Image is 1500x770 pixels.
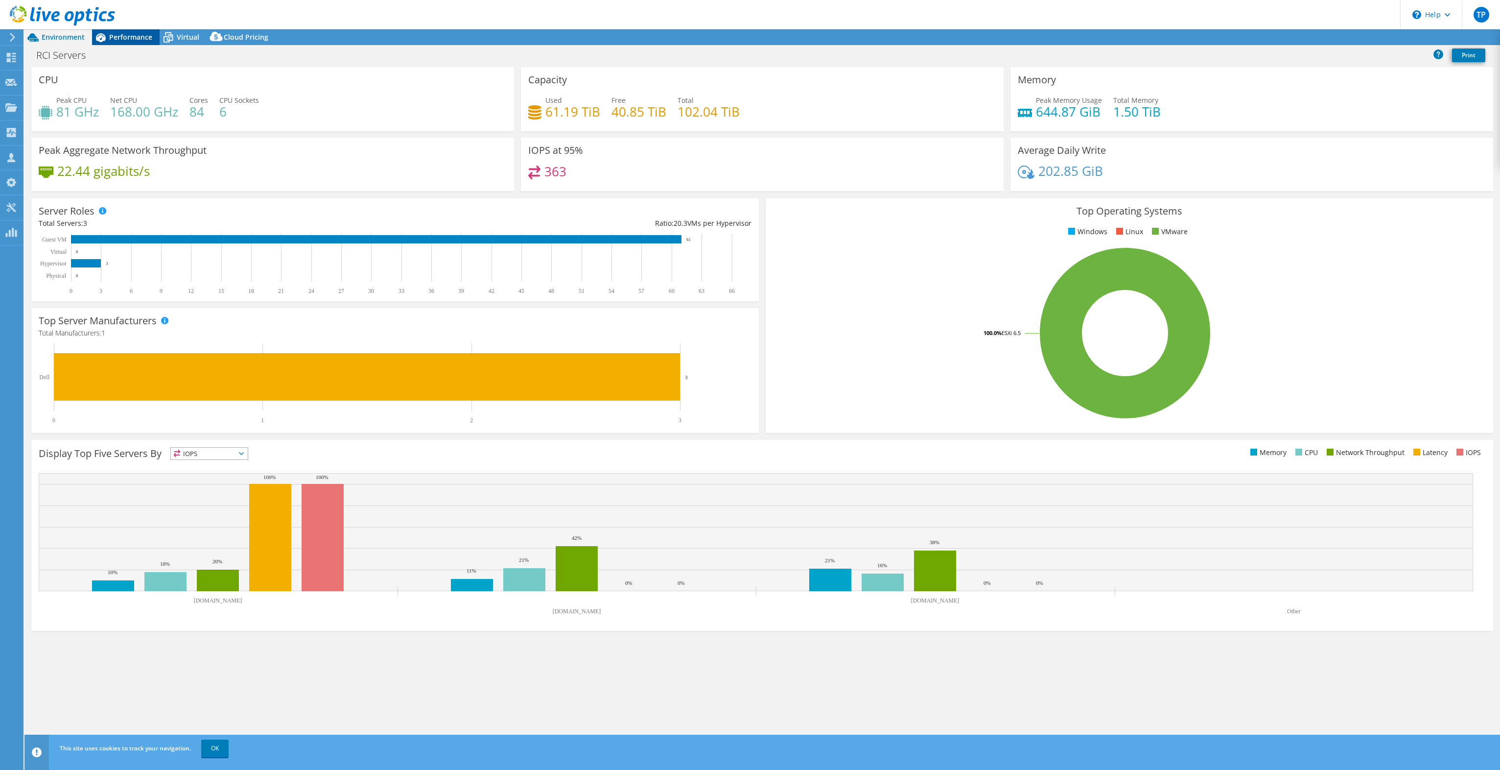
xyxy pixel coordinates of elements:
text: 3 [685,374,688,380]
h3: Capacity [528,74,567,85]
text: 15 [218,288,224,294]
h4: 102.04 TiB [678,106,740,117]
h4: 84 [189,106,208,117]
tspan: 100.0% [984,329,1002,337]
li: IOPS [1454,447,1481,458]
h4: Total Manufacturers: [39,328,751,338]
text: Other [1287,608,1300,615]
li: Memory [1248,447,1287,458]
text: Hypervisor [40,260,67,267]
text: 66 [729,288,735,294]
text: 0% [625,580,633,586]
text: 100% [316,474,328,480]
text: [DOMAIN_NAME] [911,597,960,604]
h4: 61.19 TiB [545,106,600,117]
text: 11% [467,568,476,574]
h4: 40.85 TiB [611,106,666,117]
div: Total Servers: [39,218,395,229]
h3: CPU [39,74,58,85]
text: 42 [489,288,494,294]
text: Virtual [50,248,67,255]
text: 24 [308,288,314,294]
h4: 644.87 GiB [1036,106,1102,117]
text: 3 [106,261,108,266]
text: 21 [278,288,284,294]
h3: Peak Aggregate Network Throughput [39,145,207,156]
h4: 1.50 TiB [1113,106,1161,117]
text: 10% [108,569,117,575]
span: This site uses cookies to track your navigation. [60,744,191,752]
span: Cores [189,96,208,105]
text: 21% [825,557,835,563]
span: IOPS [171,448,248,459]
li: Latency [1411,447,1448,458]
text: 33 [398,288,404,294]
span: Total Memory [1113,96,1158,105]
li: CPU [1293,447,1318,458]
text: 2 [470,417,473,424]
text: 100% [263,474,276,480]
li: Network Throughput [1324,447,1405,458]
text: 16% [877,562,887,568]
text: 61 [686,237,691,242]
text: 0 [52,417,55,424]
a: OK [201,740,229,757]
li: Linux [1114,226,1143,237]
text: 20% [212,558,222,564]
text: 54 [609,288,614,294]
li: VMware [1149,226,1188,237]
span: Peak CPU [56,96,87,105]
h4: 363 [544,166,566,177]
text: 60 [669,288,675,294]
text: 51 [579,288,585,294]
text: 0% [678,580,685,586]
text: 18 [248,288,254,294]
text: 3 [679,417,681,424]
text: 0 [70,288,72,294]
text: 6 [130,288,133,294]
span: Virtual [177,32,199,42]
text: 38% [930,539,939,545]
h3: Server Roles [39,206,94,217]
text: 27 [338,288,344,294]
h3: Memory [1018,74,1056,85]
text: [DOMAIN_NAME] [194,597,242,604]
text: 42% [572,535,582,541]
text: 3 [99,288,102,294]
text: 12 [188,288,194,294]
text: 1 [261,417,264,424]
h3: Top Server Manufacturers [39,315,157,326]
h4: 81 GHz [56,106,99,117]
svg: \n [1412,10,1421,19]
text: 0 [76,273,78,278]
text: 48 [548,288,554,294]
text: [DOMAIN_NAME] [553,608,601,615]
text: 9 [160,288,163,294]
a: Print [1452,48,1485,62]
h3: Top Operating Systems [773,206,1486,217]
span: Cloud Pricing [224,32,268,42]
span: Free [611,96,626,105]
span: 20.3 [674,218,687,228]
h4: 22.44 gigabits/s [57,166,150,176]
span: Performance [109,32,152,42]
span: CPU Sockets [219,96,259,105]
div: Ratio: VMs per Hypervisor [395,218,751,229]
h3: IOPS at 95% [528,145,583,156]
text: 30 [368,288,374,294]
text: 0 [76,249,78,254]
h3: Average Daily Write [1018,145,1106,156]
span: TP [1474,7,1489,23]
text: 0% [1036,580,1043,586]
h1: RCI Servers [32,50,101,61]
text: 39 [458,288,464,294]
text: 18% [160,561,170,567]
text: 21% [519,557,529,563]
span: Environment [42,32,85,42]
text: 36 [428,288,434,294]
text: 57 [638,288,644,294]
h4: 168.00 GHz [110,106,178,117]
span: Peak Memory Usage [1036,96,1102,105]
span: Total [678,96,694,105]
h4: 6 [219,106,259,117]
